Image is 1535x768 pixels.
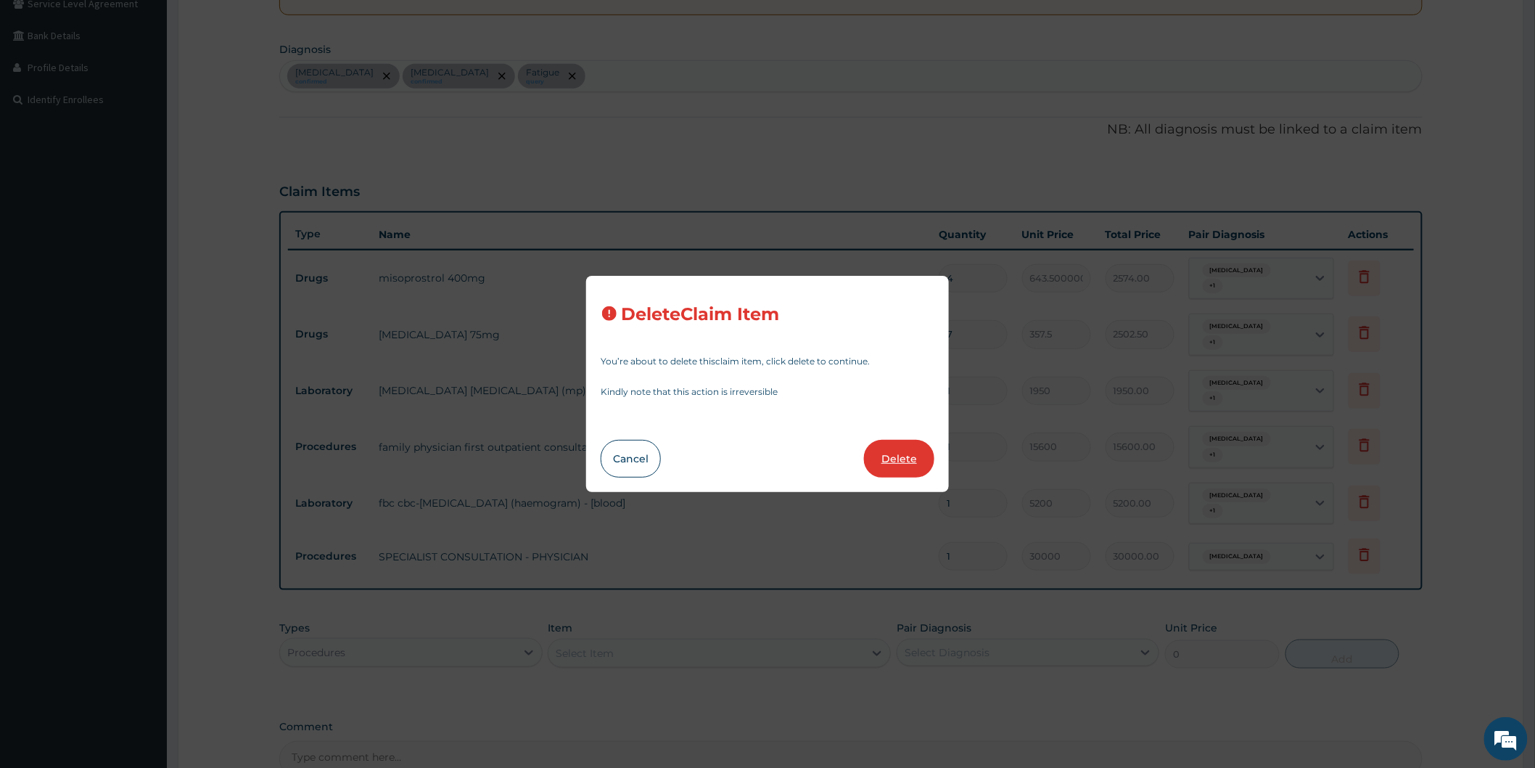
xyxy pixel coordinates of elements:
img: d_794563401_company_1708531726252_794563401 [27,73,59,109]
button: Delete [864,440,934,478]
p: You’re about to delete this claim item , click delete to continue. [601,357,934,366]
div: Minimize live chat window [238,7,273,42]
div: Chat with us now [75,81,244,100]
h3: Delete Claim Item [621,305,779,324]
p: Kindly note that this action is irreversible [601,388,934,396]
button: Cancel [601,440,661,478]
span: We're online! [84,183,200,330]
textarea: Type your message and hit 'Enter' [7,396,276,447]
